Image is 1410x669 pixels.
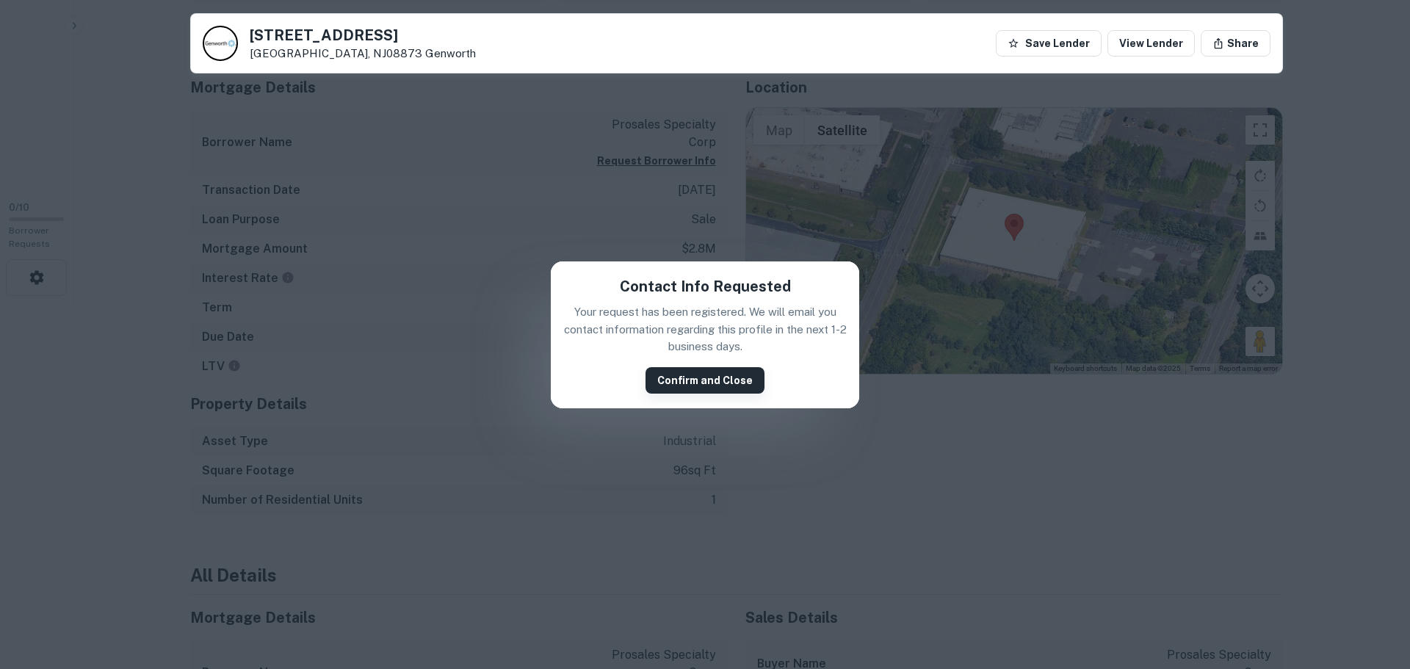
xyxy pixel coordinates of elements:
[1107,30,1195,57] a: View Lender
[620,275,791,297] h5: Contact Info Requested
[425,47,476,59] a: Genworth
[563,303,847,355] p: Your request has been registered. We will email you contact information regarding this profile in...
[250,47,476,60] p: [GEOGRAPHIC_DATA], NJ08873
[1337,552,1410,622] iframe: Chat Widget
[646,367,764,394] button: Confirm and Close
[250,28,476,43] h5: [STREET_ADDRESS]
[1201,30,1270,57] button: Share
[996,30,1102,57] button: Save Lender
